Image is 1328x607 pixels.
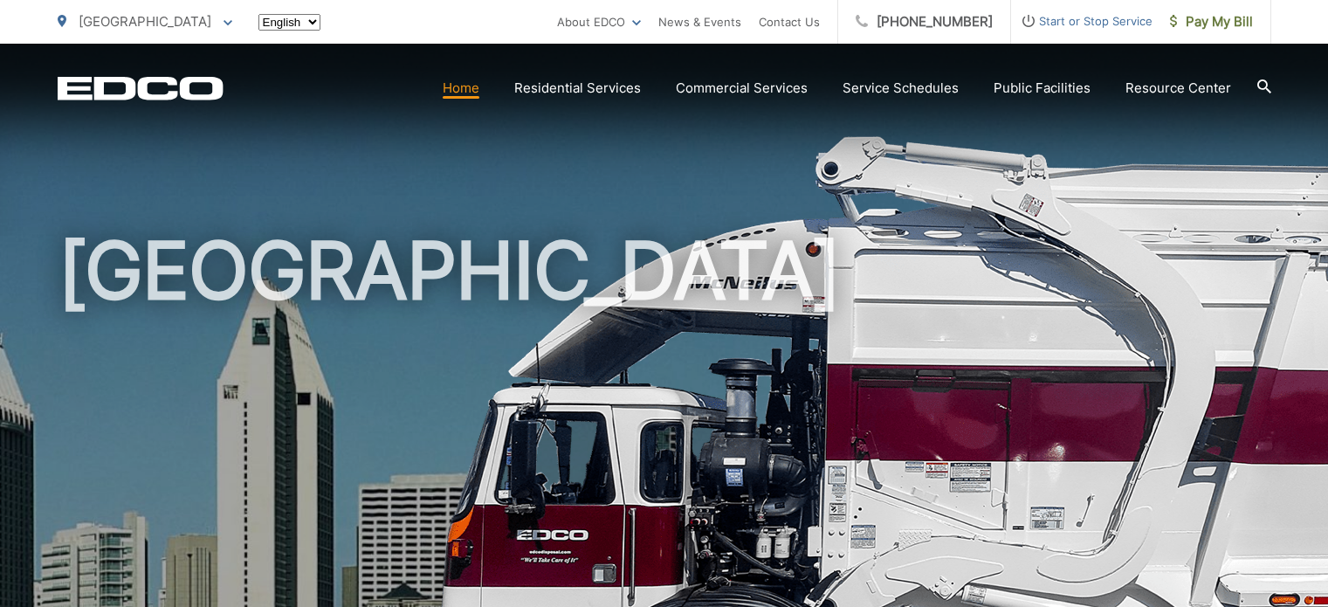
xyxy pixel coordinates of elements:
[79,13,211,30] span: [GEOGRAPHIC_DATA]
[759,11,820,32] a: Contact Us
[514,78,641,99] a: Residential Services
[676,78,808,99] a: Commercial Services
[658,11,741,32] a: News & Events
[443,78,479,99] a: Home
[557,11,641,32] a: About EDCO
[1125,78,1231,99] a: Resource Center
[58,76,224,100] a: EDCD logo. Return to the homepage.
[843,78,959,99] a: Service Schedules
[258,14,320,31] select: Select a language
[994,78,1091,99] a: Public Facilities
[1170,11,1253,32] span: Pay My Bill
